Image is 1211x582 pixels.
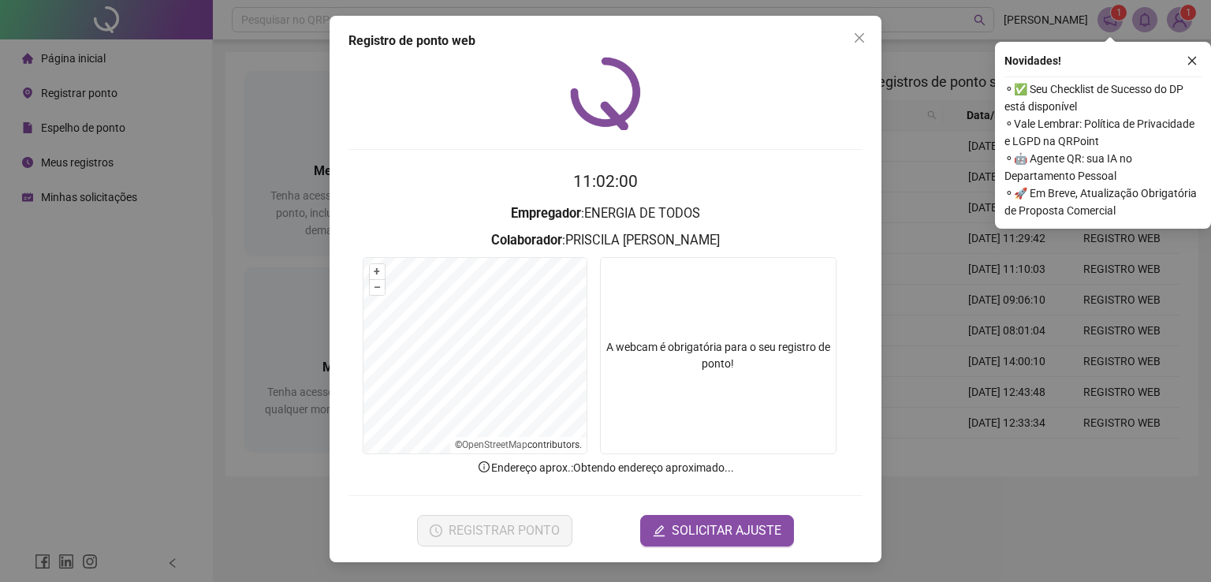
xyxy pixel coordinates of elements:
[370,280,385,295] button: –
[348,459,863,476] p: Endereço aprox. : Obtendo endereço aproximado...
[370,264,385,279] button: +
[570,57,641,130] img: QRPoint
[1004,115,1202,150] span: ⚬ Vale Lembrar: Política de Privacidade e LGPD na QRPoint
[491,233,562,248] strong: Colaborador
[1004,150,1202,185] span: ⚬ 🤖 Agente QR: sua IA no Departamento Pessoal
[600,257,837,454] div: A webcam é obrigatória para o seu registro de ponto!
[511,206,581,221] strong: Empregador
[672,521,781,540] span: SOLICITAR AJUSTE
[1187,55,1198,66] span: close
[477,460,491,474] span: info-circle
[847,25,872,50] button: Close
[348,230,863,251] h3: : PRISCILA [PERSON_NAME]
[1004,185,1202,219] span: ⚬ 🚀 Em Breve, Atualização Obrigatória de Proposta Comercial
[455,439,582,450] li: © contributors.
[348,203,863,224] h3: : ENERGIA DE TODOS
[853,32,866,44] span: close
[573,172,638,191] time: 11:02:00
[640,515,794,547] button: editSOLICITAR AJUSTE
[653,524,665,537] span: edit
[417,515,572,547] button: REGISTRAR PONTO
[462,439,527,450] a: OpenStreetMap
[1004,52,1061,69] span: Novidades !
[348,32,863,50] div: Registro de ponto web
[1004,80,1202,115] span: ⚬ ✅ Seu Checklist de Sucesso do DP está disponível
